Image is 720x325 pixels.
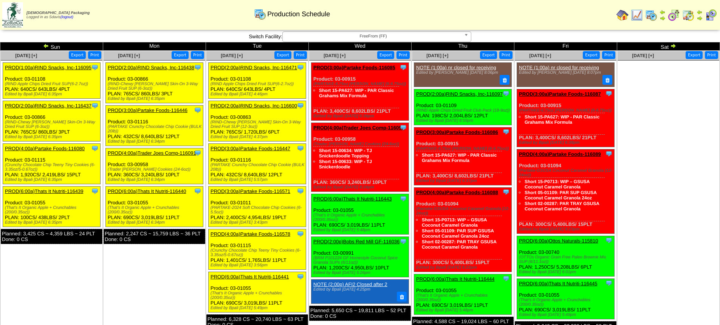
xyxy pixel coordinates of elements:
a: Short 05-01109: PAR SUP GSUSA Coconut Caramel Granola 24oz [422,228,494,239]
div: Product: 03-01116 PLAN: 432CS / 8,640LBS / 12PLT [209,144,306,184]
img: line_graph.gif [631,9,643,21]
div: Product: 03-00991 PLAN: 1,200CS / 4,950LBS / 10PLT [311,237,409,277]
button: Print [396,51,410,59]
img: Tooltip [502,188,510,196]
div: Product: 03-00740 PLAN: 1,250CS / 5,208LBS / 6PLT [517,236,615,276]
img: Tooltip [399,64,407,71]
div: Edited by Bpali [DATE] 6:37pm [416,179,511,183]
span: FreeFrom (FF) [286,32,461,41]
button: Delete Note [602,75,612,85]
a: [DATE] [+] [529,53,551,58]
a: PROD(4:00a)Partake Foods-116080 [5,146,85,151]
div: Product: 03-01011 PLAN: 2,400CS / 4,954LBS / 19PLT [209,187,306,227]
div: Edited by Bpali [DATE] 6:35pm [108,96,203,101]
img: Tooltip [502,128,510,135]
img: Tooltip [91,64,99,71]
a: PROD(4:00a)Trader Joes Comp-116090 [313,125,404,131]
div: Product: 03-00915 PLAN: 3,400CS / 8,602LBS / 21PLT [517,89,615,147]
div: (That's It Organic Apple + Crunchables (200/0.35oz)) [211,291,306,300]
div: Edited by Bpali [DATE] 6:34pm [108,220,203,225]
img: Tooltip [605,279,613,287]
span: Logged in as Sdavis [26,11,90,19]
img: calendarprod.gif [645,9,657,21]
div: (PARTAKE Crunchy Chocolate Chip Cookie (BULK 20lb)) [108,124,203,134]
div: (Crunchy Chocolate Chip Teeny Tiny Cookies (6-3.35oz/5-0.67oz)) [5,163,100,172]
div: Edited by Bpali [DATE] 6:01pm [519,270,614,274]
img: arrowright.gif [660,15,666,21]
div: Product: 03-00863 PLAN: 765CS / 1,720LBS / 6PLT [209,101,306,142]
button: Export [583,51,600,59]
div: (RIND Apple Chips Dried Fruit SUP(6-2.7oz)) [5,82,100,86]
span: [DATE] [+] [324,53,345,58]
a: Short 05-01109: PAR SUP GSUSA Coconut Caramel Granola 24oz [525,190,597,201]
div: Edited by Bpali [DATE] 8:22pm [416,265,511,270]
a: [DATE] [+] [118,53,140,58]
td: Sat [617,42,720,51]
button: Export [274,51,291,59]
img: Tooltip [605,150,613,157]
a: PROD(6:00a)Ottos Naturals-115810 [519,238,598,244]
a: PROD(2:00a)RIND Snacks, Inc-116471 [211,65,297,70]
div: Product: 03-01115 PLAN: 1,920CS / 2,419LBS / 15PLT [3,144,101,184]
td: Sun [0,42,103,51]
td: Wed [309,42,412,51]
div: Product: 03-01094 PLAN: 300CS / 5,400LBS / 15PLT [517,149,615,233]
img: Tooltip [399,195,407,202]
div: Edited by Bpali [DATE] 6:38pm [519,140,614,145]
a: PROD(3:00a)Partake Foods-116086 [416,129,498,135]
div: Product: 03-01094 PLAN: 300CS / 5,400LBS / 15PLT [414,187,512,272]
a: PROD(6:00a)Thats It Nutriti-116440 [108,188,186,194]
div: (PARTAKE-2024 Soft Chocolate Chip Cookies (6-5.5oz)) [211,205,306,215]
img: arrowleft.gif [43,43,49,49]
div: (Trader [PERSON_NAME] Cookies (24-6oz)) [108,167,203,172]
div: Product: 03-01109 PLAN: 198CS / 2,004LBS / 12PLT [414,89,512,125]
img: Tooltip [297,102,304,109]
div: Edited by Bpali [DATE] 5:49pm [519,313,614,317]
div: Product: 03-00866 PLAN: 765CS / 860LBS / 3PLT [3,101,101,142]
a: PROD(4:00a)Partake Foods-116089 [519,151,601,157]
a: PROD(6:00a)Thats It Nutriti-116445 [519,281,597,286]
img: Tooltip [194,149,201,157]
div: (BRM P101224 GF Homestyle Coconut Spice Granola SUPs (6/11oz)) [313,256,409,265]
a: PROD(3:00a)Partake Foods-116446 [108,107,187,113]
a: PROD(2:00a)RIND Snacks, Inc-116438 [108,65,194,70]
img: calendarcustomer.gif [705,9,717,21]
div: (Partake-GSUSA Coconut Caramel Granola (12-24oz)) [519,168,614,177]
a: PROD(3:00a)Partake Foods-116447 [211,146,290,151]
div: (RIND-Chewy [PERSON_NAME] Skin-On 3-Way Dried Fruit SUP (12-3oz)) [211,120,306,129]
span: [DATE] [+] [426,53,448,58]
div: (RIND-Chewy [PERSON_NAME] Skin-On 3-Way Dried Fruit SUP (6-3oz)) [108,82,203,91]
div: Edited by Bpali [DATE] 4:46pm [211,92,306,96]
a: Short 15-PA627: WIP - PAR Classic Grahams Mix Formula [319,88,394,98]
div: Edited by Bpali [DATE] 6:36pm [313,114,409,118]
a: PROD(6:00a)Thats It Nutriti-116441 [211,274,289,280]
img: Tooltip [194,64,201,71]
a: PROD(3:00a)Partake Foods-116571 [211,188,290,194]
div: Product: 03-01055 PLAN: 690CS / 3,019LBS / 11PLT [209,272,306,313]
img: Tooltip [605,236,613,244]
div: Edited by Bpali [DATE] 6:35pm [5,92,100,96]
div: Edited by [PERSON_NAME] [DATE] 8:07pm [519,70,610,75]
div: Edited by Bpali [DATE] 5:26pm [313,271,409,275]
div: (RIND Apple Chips Dried Fruit Club Pack (18-9oz)) [416,108,511,113]
div: Product: 03-01116 PLAN: 432CS / 8,640LBS / 12PLT [106,106,203,146]
a: Short 02-00287: PAR TRAY GSUSA Coconut Caramel Granola [422,239,496,250]
a: [DATE] [+] [221,53,243,58]
div: Product: 03-00958 PLAN: 360CS / 3,240LBS / 10PLT [106,148,203,184]
div: Product: 03-01108 PLAN: 640CS / 643LBS / 4PLT [3,63,101,99]
a: [DATE] [+] [632,53,654,58]
div: Edited by Bpali [DATE] 8:24pm [313,185,409,190]
div: (That's It Organic Apple + Crunchables (200/0.35oz)) [5,205,100,215]
div: (RIND Apple Chips Dried Fruit SUP(6-2.7oz)) [211,82,306,86]
a: [DATE] [+] [15,53,37,58]
a: Short 15-P0713: WIP – GSUSA Coconut Caramel Granola [525,179,590,190]
a: PROD(6:00a)Thats It Nutriti-116444 [416,276,494,282]
button: Print [294,51,307,59]
div: Edited by Bpali [DATE] 8:23pm [519,227,614,232]
div: Edited by Bpali [DATE] 6:35pm [5,135,100,139]
span: Production Schedule [267,10,330,18]
div: Planned: 5,650 CS ~ 19,811 LBS ~ 52 PLT Done: 0 CS [309,306,411,321]
a: Short 15-PA627: WIP - PAR Classic Grahams Mix Formula [422,152,497,163]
